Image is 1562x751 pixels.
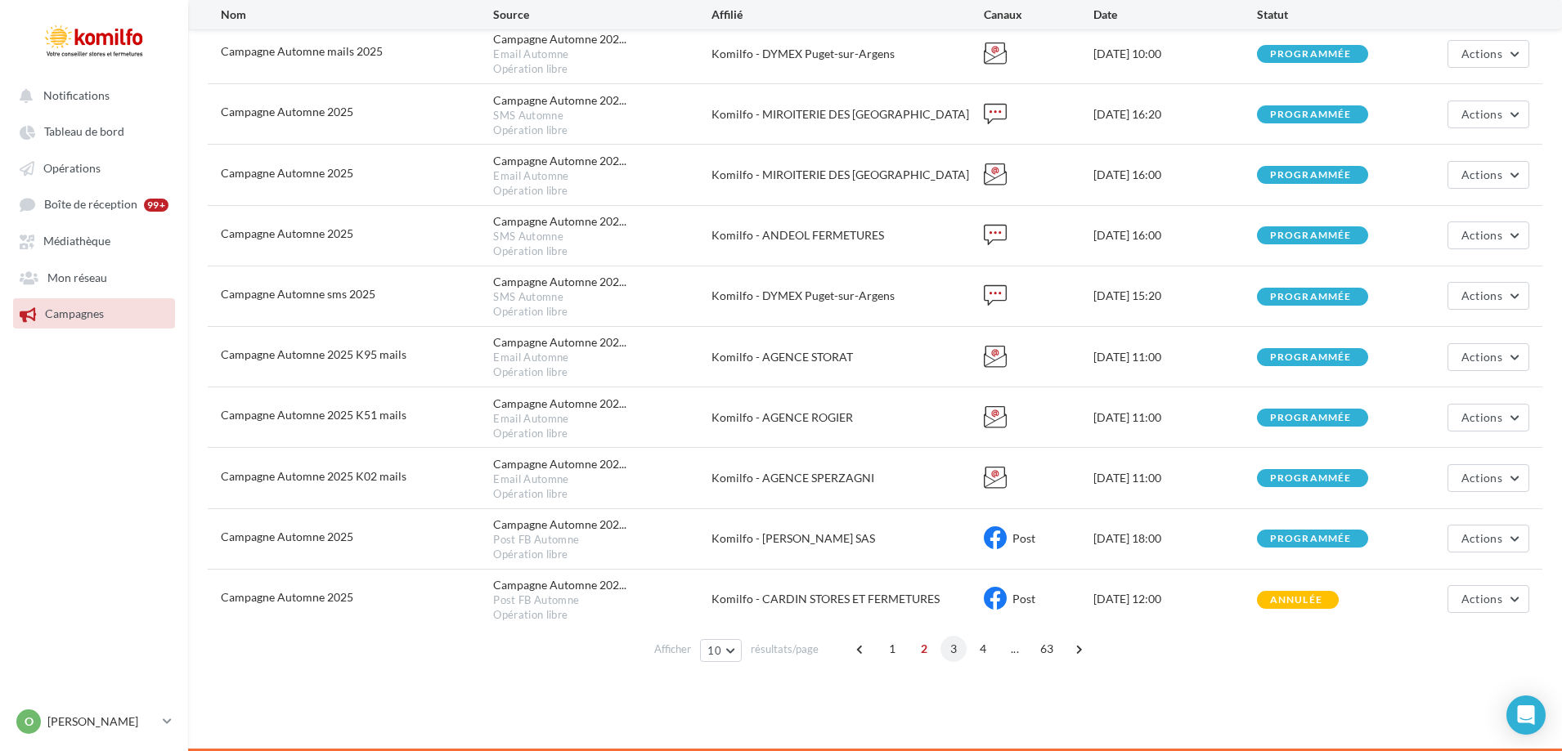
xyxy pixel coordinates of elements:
div: programmée [1270,473,1352,484]
div: [DATE] 11:00 [1093,409,1257,426]
span: Campagne Automne 2025 [221,590,353,604]
div: Komilfo - ANDEOL FERMETURES [711,227,984,244]
span: Campagne Automne 2025 [221,226,353,240]
span: 3 [940,636,967,662]
div: Opération libre [493,608,711,623]
span: Actions [1461,107,1502,121]
span: O [25,713,34,730]
div: Opération libre [493,487,711,502]
div: annulée [1270,595,1322,606]
span: Actions [1461,168,1502,181]
div: [DATE] 16:00 [1093,227,1257,244]
button: Actions [1448,221,1529,249]
div: [DATE] 12:00 [1093,591,1257,607]
button: Actions [1448,101,1529,128]
span: Campagne Automne 202... [493,577,626,593]
div: Source [493,7,711,23]
div: Opération libre [493,123,711,138]
div: Opération libre [493,365,711,380]
button: Actions [1448,404,1529,431]
span: Post [1012,592,1035,606]
div: Opération libre [493,427,711,441]
div: Komilfo - MIROITERIE DES [GEOGRAPHIC_DATA] [711,106,984,123]
span: Campagnes [45,307,104,321]
span: Actions [1461,471,1502,485]
div: Email Automne [493,412,711,427]
span: 1 [879,636,905,662]
div: Date [1093,7,1257,23]
a: Opérations [10,153,178,182]
div: Email Automne [493,169,711,184]
button: Actions [1448,525,1529,552]
div: Email Automne [493,351,711,365]
span: Campagne Automne 202... [493,31,626,47]
div: Post FB Automne [493,593,711,608]
div: Email Automne [493,472,711,487]
button: Actions [1448,161,1529,189]
div: Komilfo - [PERSON_NAME] SAS [711,530,984,547]
div: Opération libre [493,184,711,199]
div: Komilfo - AGENCE SPERZAGNI [711,470,984,486]
span: Campagne Automne 2025 [221,530,353,543]
span: Campagne Automne 2025 K02 mails [221,469,406,483]
div: Komilfo - CARDIN STORES ET FERMETURES [711,591,984,607]
button: Actions [1448,585,1529,613]
span: Actions [1461,531,1502,545]
span: Médiathèque [43,235,110,248]
div: programmée [1270,110,1352,120]
div: Statut [1257,7,1421,23]
div: programmée [1270,230,1352,241]
span: Tableau de bord [44,125,124,139]
span: Actions [1461,410,1502,424]
div: Nom [221,7,493,23]
div: Komilfo - AGENCE STORAT [711,349,984,365]
span: Actions [1461,47,1502,60]
span: Boîte de réception [44,198,137,212]
div: Canaux [984,7,1093,23]
div: Email Automne [493,47,711,62]
div: Open Intercom Messenger [1506,695,1546,735]
span: Opérations [43,161,101,175]
div: Opération libre [493,244,711,259]
span: Campagne Automne 2025 K95 mails [221,347,406,361]
span: Campagne Automne mails 2025 [221,44,383,58]
div: Komilfo - MIROITERIE DES [GEOGRAPHIC_DATA] [711,167,984,183]
span: Campagne Automne sms 2025 [221,287,375,301]
span: Campagne Automne 202... [493,153,626,169]
span: résultats/page [751,641,819,657]
span: ... [1002,636,1028,662]
span: Actions [1461,228,1502,242]
p: [PERSON_NAME] [47,713,156,730]
span: Actions [1461,592,1502,606]
span: Campagne Automne 202... [493,516,626,533]
div: Opération libre [493,305,711,320]
a: Mon réseau [10,262,178,292]
div: SMS Automne [493,109,711,123]
a: O [PERSON_NAME] [13,706,175,737]
div: [DATE] 15:20 [1093,288,1257,304]
div: programmée [1270,413,1352,423]
a: Tableau de bord [10,116,178,145]
button: Notifications [10,80,172,110]
div: programmée [1270,49,1352,60]
button: Actions [1448,40,1529,68]
span: Campagne Automne 2025 K51 mails [221,408,406,422]
span: Mon réseau [47,270,107,284]
div: [DATE] 10:00 [1093,46,1257,62]
div: [DATE] 18:00 [1093,530,1257,547]
button: Actions [1448,282,1529,310]
span: Campagne Automne 202... [493,334,626,351]
span: Campagne Automne 202... [493,456,626,472]
span: Actions [1461,350,1502,364]
div: Komilfo - DYMEX Puget-sur-Argens [711,288,984,304]
div: SMS Automne [493,230,711,244]
div: Post FB Automne [493,533,711,548]
div: Opération libre [493,62,711,77]
span: Campagne Automne 202... [493,396,626,412]
span: Afficher [654,641,691,657]
button: 10 [700,639,742,662]
div: SMS Automne [493,290,711,305]
span: Campagne Automne 2025 [221,166,353,180]
span: Campagne Automne 202... [493,274,626,290]
span: Campagne Automne 202... [493,92,626,109]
